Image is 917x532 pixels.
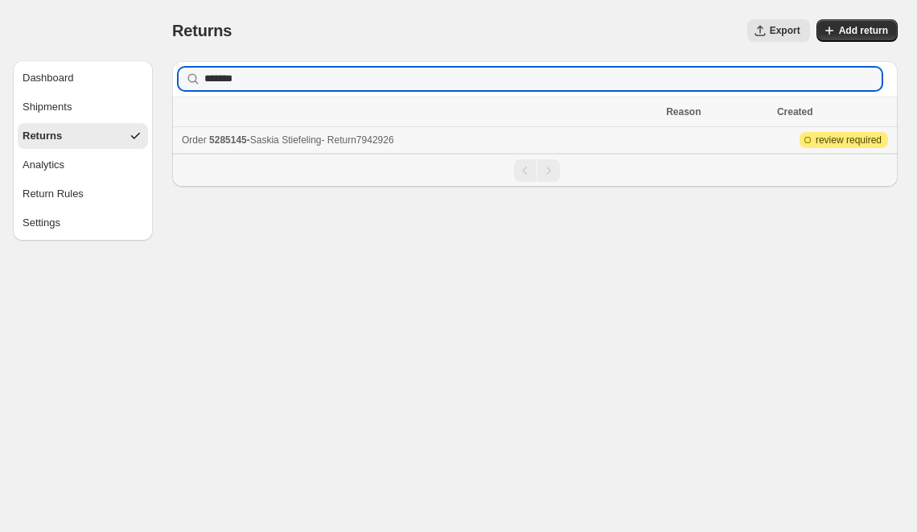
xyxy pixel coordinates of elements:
[18,210,148,236] button: Settings
[816,134,882,146] span: review required
[18,65,148,91] button: Dashboard
[18,152,148,178] button: Analytics
[18,123,148,149] button: Returns
[747,19,810,42] button: Export
[172,154,898,187] nav: Pagination
[816,19,898,42] button: Add return
[23,215,60,231] div: Settings
[172,22,232,39] span: Returns
[23,128,62,144] div: Returns
[23,70,74,86] div: Dashboard
[23,157,64,173] div: Analytics
[209,134,247,146] span: 5285145
[770,24,800,37] span: Export
[777,106,813,118] span: Created
[23,99,72,115] div: Shipments
[18,181,148,207] button: Return Rules
[182,134,207,146] span: Order
[250,134,322,146] span: Saskia Stiefeling
[18,94,148,120] button: Shipments
[322,134,394,146] span: - Return 7942926
[839,24,888,37] span: Add return
[666,106,701,118] span: Reason
[182,132,656,148] div: -
[23,186,84,202] div: Return Rules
